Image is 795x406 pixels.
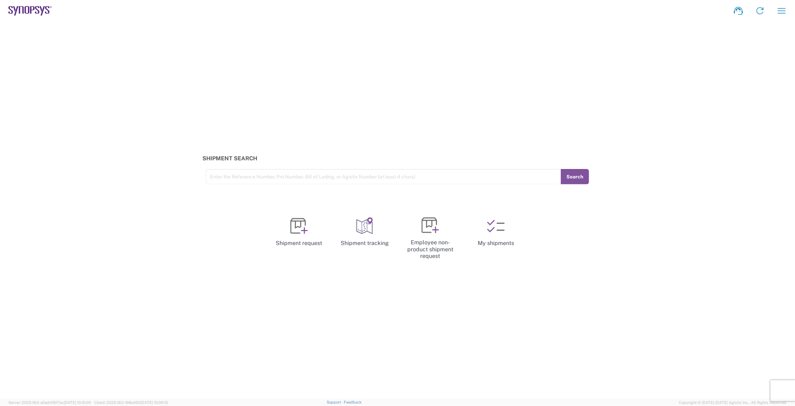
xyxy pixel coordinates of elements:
span: [DATE] 10:06:13 [141,400,168,405]
span: Copyright © [DATE]-[DATE] Agistix Inc., All Rights Reserved [679,399,787,406]
a: Support [327,400,344,404]
a: Feedback [344,400,362,404]
span: Server: 2025.18.0-a0edd1917ac [8,400,91,405]
h3: Shipment Search [202,155,593,162]
span: Client: 2025.18.0-198a450 [94,400,168,405]
a: Shipment tracking [335,211,395,253]
a: My shipments [466,211,526,253]
button: Search [561,169,589,184]
span: [DATE] 10:10:00 [64,400,91,405]
a: Employee non-product shipment request [400,211,460,265]
a: Shipment request [269,211,329,253]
